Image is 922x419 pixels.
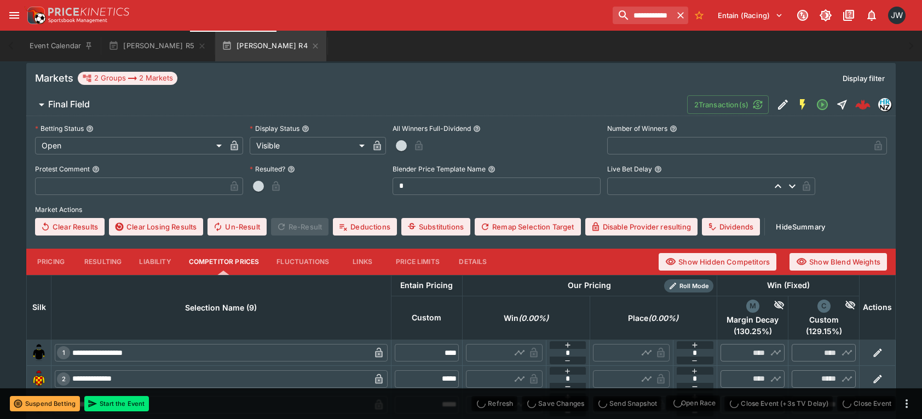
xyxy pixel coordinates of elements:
p: Live Bet Delay [607,164,652,174]
span: 2 [60,375,68,383]
button: Fluctuations [268,249,338,275]
button: Links [338,249,387,275]
button: Select Tenant [711,7,790,24]
th: Custom [391,296,462,340]
button: Documentation [839,5,858,25]
a: 840e1bd3-1227-4f60-8f08-64825928242a [852,94,874,116]
button: Notifications [862,5,881,25]
button: Substitutions [401,218,470,236]
p: All Winners Full-Dividend [393,124,471,133]
button: Resulted? [287,165,295,173]
th: Actions [860,275,896,340]
img: runner 2 [30,370,48,388]
button: more [900,397,913,410]
button: Remap Selection Target [475,218,581,236]
button: SGM Enabled [793,95,812,114]
button: open drawer [4,5,24,25]
p: Protest Comment [35,164,90,174]
span: Roll Mode [675,282,713,291]
div: 2 Groups 2 Markets [82,72,173,85]
button: Competitor Prices [180,249,268,275]
button: Live Bet Delay [654,165,662,173]
span: Re-Result [271,218,329,236]
div: Show/hide Price Roll mode configuration. [664,279,713,292]
button: Clear Results [35,218,105,236]
div: Our Pricing [563,279,615,292]
p: Blender Price Template Name [393,164,486,174]
th: Win (Fixed) [717,275,860,296]
button: Pricing [26,249,76,275]
div: Hide Competitor [831,300,856,313]
button: Edit Detail [773,95,793,114]
div: Visible [250,137,368,154]
button: Protest Comment [92,165,100,173]
button: Connected to PK [793,5,812,25]
em: ( 0.00 %) [518,312,549,325]
button: All Winners Full-Dividend [473,125,481,133]
div: Open [35,137,226,154]
p: Display Status [250,124,299,133]
button: Dividends [702,218,760,236]
p: Betting Status [35,124,84,133]
input: search [613,7,673,24]
button: Jayden Wyke [885,3,909,27]
button: [PERSON_NAME] R4 [215,31,326,61]
th: Entain Pricing [391,275,462,296]
button: Suspend Betting [10,396,80,411]
span: Place(0.00%) [616,312,690,325]
button: Straight [832,95,852,114]
div: margin_decay [746,300,759,313]
button: Event Calendar [23,31,100,61]
button: Clear Losing Results [109,218,203,236]
div: 840e1bd3-1227-4f60-8f08-64825928242a [855,97,871,112]
button: Betting Status [86,125,94,133]
button: Liability [130,249,180,275]
button: Number of Winners [670,125,677,133]
button: [PERSON_NAME] R5 [102,31,213,61]
button: No Bookmarks [690,7,708,24]
button: Show Blend Weights [790,253,887,271]
span: 1 [60,349,67,357]
img: Sportsbook Management [48,18,107,23]
button: Open [812,95,832,114]
button: HideSummary [769,218,832,236]
div: split button [666,395,720,411]
button: Display filter [836,70,891,87]
h6: Final Field [48,99,90,110]
h5: Markets [35,72,73,84]
img: runner 1 [30,344,48,361]
p: Resulted? [250,164,285,174]
button: Final Field [26,94,687,116]
span: Custom [792,315,856,325]
span: Selection Name (9) [173,301,269,314]
div: hrnz [878,98,891,111]
button: Price Limits [387,249,448,275]
button: Display Status [302,125,309,133]
div: Jayden Wyke [888,7,906,24]
label: Market Actions [35,202,887,218]
button: Blender Price Template Name [488,165,495,173]
button: 2Transaction(s) [687,95,769,114]
div: custom [817,300,831,313]
button: Start the Event [84,396,149,411]
span: Margin Decay [721,315,785,325]
button: Resulting [76,249,130,275]
th: Silk [27,275,51,340]
img: hrnz [879,99,891,111]
img: PriceKinetics Logo [24,4,46,26]
button: Toggle light/dark mode [816,5,835,25]
button: Show Hidden Competitors [659,253,776,271]
em: ( 0.00 %) [648,312,678,325]
div: Hide Competitor [759,300,785,313]
span: ( 129.15 %) [792,326,856,336]
span: ( 130.25 %) [721,326,785,336]
p: Number of Winners [607,124,667,133]
button: Disable Provider resulting [585,218,698,236]
button: Un-Result [208,218,266,236]
img: logo-cerberus--red.svg [855,97,871,112]
button: Details [448,249,498,275]
button: Deductions [333,218,397,236]
img: PriceKinetics [48,8,129,16]
svg: Open [816,98,829,111]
